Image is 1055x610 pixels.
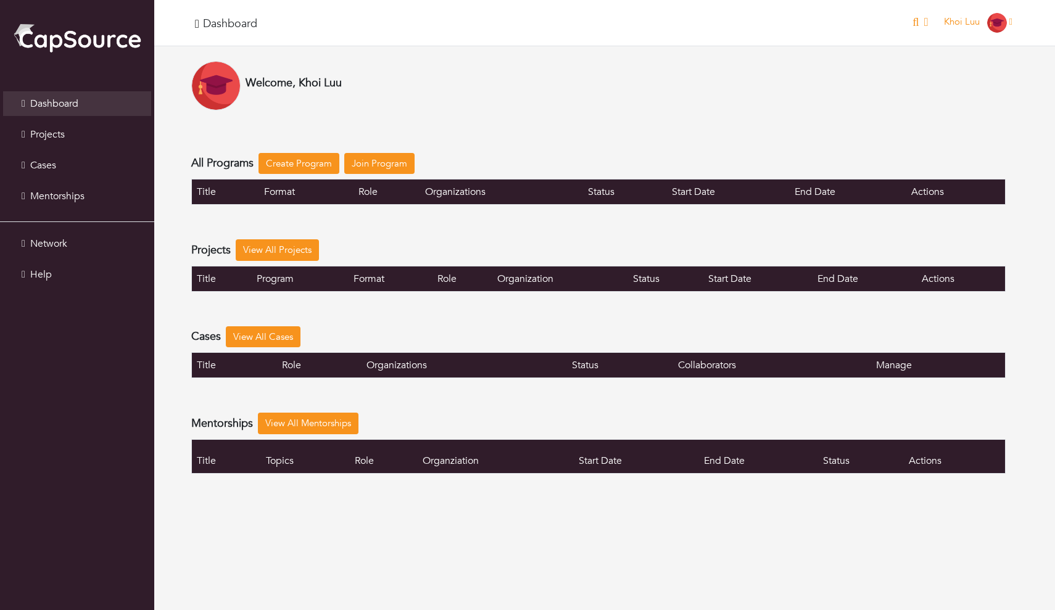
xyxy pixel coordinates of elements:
[192,353,278,378] th: Title
[349,266,432,291] th: Format
[191,244,231,257] h4: Projects
[246,76,342,90] h4: Welcome, Khoi Luu
[3,91,151,116] a: Dashboard
[813,266,917,291] th: End Date
[790,179,906,205] th: End Date
[236,239,319,261] a: View All Projects
[344,153,415,175] a: Join Program
[703,266,813,291] th: Start Date
[987,13,1007,33] img: Student-Icon-6b6867cbad302adf8029cb3ecf392088beec6a544309a027beb5b4b4576828a8.png
[192,439,261,473] th: Title
[904,439,1005,473] th: Actions
[259,179,353,205] th: Format
[191,417,253,431] h4: Mentorships
[252,266,349,291] th: Program
[944,15,980,28] span: Khoi Luu
[432,266,492,291] th: Role
[3,153,151,178] a: Cases
[673,353,871,378] th: Collaborators
[192,179,260,205] th: Title
[30,237,67,250] span: Network
[583,179,667,205] th: Status
[628,266,703,291] th: Status
[261,439,350,473] th: Topics
[30,159,56,172] span: Cases
[350,439,418,473] th: Role
[574,439,699,473] th: Start Date
[203,17,257,31] h4: Dashboard
[3,231,151,256] a: Network
[12,22,142,54] img: cap_logo.png
[420,179,582,205] th: Organizations
[30,268,52,281] span: Help
[492,266,629,291] th: Organization
[277,353,362,378] th: Role
[30,97,78,110] span: Dashboard
[30,128,65,141] span: Projects
[3,262,151,287] a: Help
[191,330,221,344] h4: Cases
[418,439,573,473] th: Organziation
[818,439,904,473] th: Status
[667,179,790,205] th: Start Date
[938,15,1018,28] a: Khoi Luu
[3,184,151,208] a: Mentorships
[30,189,85,203] span: Mentorships
[3,122,151,147] a: Projects
[906,179,1006,205] th: Actions
[259,153,339,175] a: Create Program
[871,353,1005,378] th: Manage
[354,179,421,205] th: Role
[362,353,567,378] th: Organizations
[192,266,252,291] th: Title
[226,326,300,348] a: View All Cases
[191,157,254,170] h4: All Programs
[191,61,241,110] img: Student-Icon-6b6867cbad302adf8029cb3ecf392088beec6a544309a027beb5b4b4576828a8.png
[917,266,1005,291] th: Actions
[699,439,818,473] th: End Date
[258,413,358,434] a: View All Mentorships
[567,353,673,378] th: Status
